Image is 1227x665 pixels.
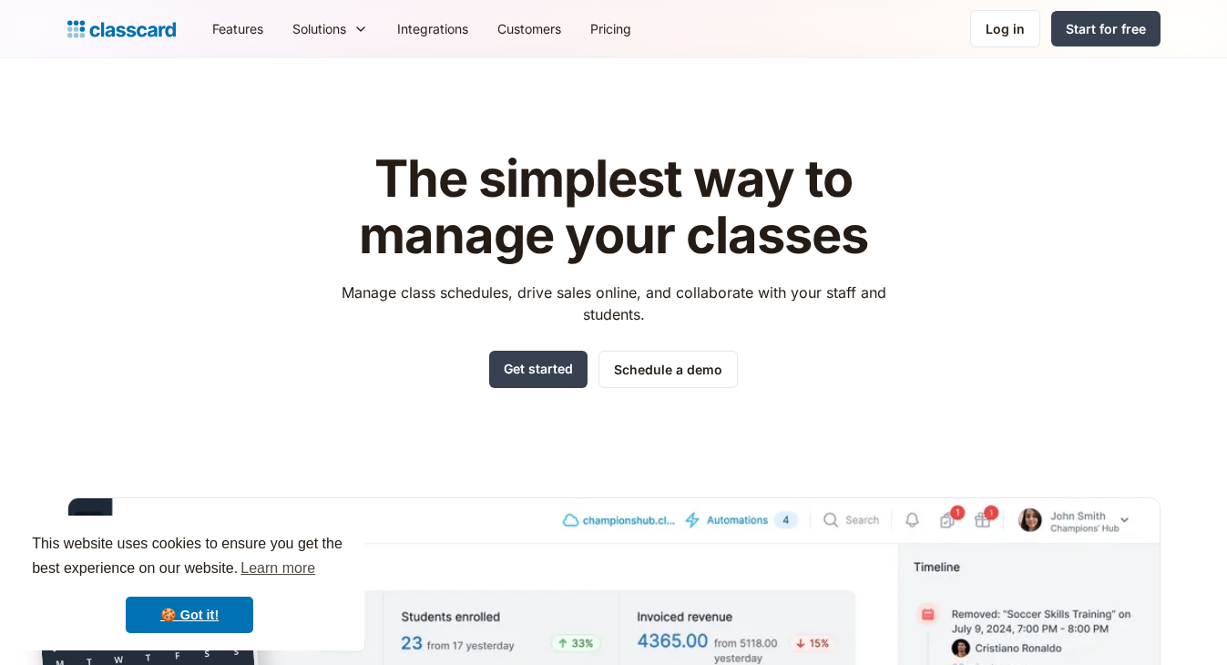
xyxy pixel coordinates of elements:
[32,533,347,582] span: This website uses cookies to ensure you get the best experience on our website.
[324,151,903,263] h1: The simplest way to manage your classes
[67,16,176,42] a: home
[198,8,278,49] a: Features
[598,351,738,388] a: Schedule a demo
[292,19,346,38] div: Solutions
[15,516,364,650] div: cookieconsent
[324,281,903,325] p: Manage class schedules, drive sales online, and collaborate with your staff and students.
[383,8,483,49] a: Integrations
[483,8,576,49] a: Customers
[1051,11,1161,46] a: Start for free
[126,597,253,633] a: dismiss cookie message
[970,10,1040,47] a: Log in
[576,8,646,49] a: Pricing
[1066,19,1146,38] div: Start for free
[986,19,1025,38] div: Log in
[489,351,588,388] a: Get started
[278,8,383,49] div: Solutions
[238,555,318,582] a: learn more about cookies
